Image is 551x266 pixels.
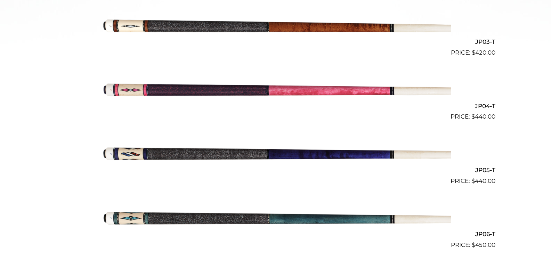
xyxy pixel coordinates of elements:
bdi: 450.00 [472,241,495,248]
a: JP05-T $440.00 [56,124,495,185]
a: JP04-T $440.00 [56,60,495,121]
bdi: 440.00 [471,177,495,184]
span: $ [471,177,475,184]
h2: JP06-T [56,228,495,241]
span: $ [472,49,475,56]
span: $ [472,241,475,248]
bdi: 440.00 [471,113,495,120]
img: JP04-T [100,60,451,119]
img: JP05-T [100,124,451,183]
h2: JP03-T [56,35,495,48]
a: JP06-T $450.00 [56,188,495,250]
span: $ [471,113,475,120]
h2: JP04-T [56,99,495,112]
h2: JP05-T [56,163,495,176]
img: JP06-T [100,188,451,247]
bdi: 420.00 [472,49,495,56]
